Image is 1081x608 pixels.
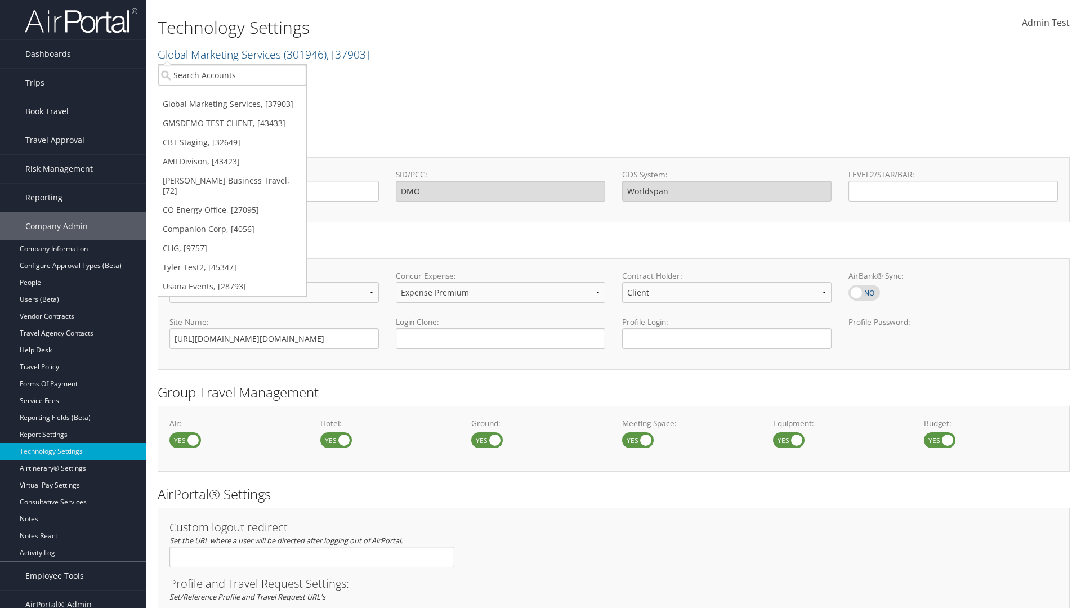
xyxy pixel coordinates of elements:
[158,65,306,86] input: Search Accounts
[396,169,605,180] label: SID/PCC:
[773,418,907,429] label: Equipment:
[622,418,756,429] label: Meeting Space:
[158,200,306,220] a: CO Energy Office, [27095]
[320,418,454,429] label: Hotel:
[158,277,306,296] a: Usana Events, [28793]
[327,47,369,62] span: , [ 37903 ]
[25,69,44,97] span: Trips
[158,171,306,200] a: [PERSON_NAME] Business Travel, [72]
[622,169,832,180] label: GDS System:
[158,258,306,277] a: Tyler Test2, [45347]
[158,485,1070,504] h2: AirPortal® Settings
[158,133,306,152] a: CBT Staging, [32649]
[25,97,69,126] span: Book Travel
[158,134,1061,153] h2: GDS
[25,184,62,212] span: Reporting
[848,316,1058,348] label: Profile Password:
[169,592,325,602] em: Set/Reference Profile and Travel Request URL's
[169,316,379,328] label: Site Name:
[622,270,832,281] label: Contract Holder:
[1022,6,1070,41] a: Admin Test
[25,40,71,68] span: Dashboards
[396,270,605,281] label: Concur Expense:
[158,220,306,239] a: Companion Corp, [4056]
[25,562,84,590] span: Employee Tools
[158,47,369,62] a: Global Marketing Services
[158,114,306,133] a: GMSDEMO TEST CLIENT, [43433]
[25,7,137,34] img: airportal-logo.png
[169,578,1058,589] h3: Profile and Travel Request Settings:
[25,212,88,240] span: Company Admin
[284,47,327,62] span: ( 301946 )
[25,126,84,154] span: Travel Approval
[622,316,832,348] label: Profile Login:
[158,95,306,114] a: Global Marketing Services, [37903]
[169,535,403,546] em: Set the URL where a user will be directed after logging out of AirPortal.
[158,235,1070,254] h2: Online Booking Tool
[158,16,766,39] h1: Technology Settings
[158,152,306,171] a: AMI Divison, [43423]
[848,285,880,301] label: AirBank® Sync
[169,522,454,533] h3: Custom logout redirect
[169,418,303,429] label: Air:
[158,383,1070,402] h2: Group Travel Management
[396,316,605,328] label: Login Clone:
[848,169,1058,180] label: LEVEL2/STAR/BAR:
[622,328,832,349] input: Profile Login:
[924,418,1058,429] label: Budget:
[158,239,306,258] a: CHG, [9757]
[848,270,1058,281] label: AirBank® Sync:
[1022,16,1070,29] span: Admin Test
[25,155,93,183] span: Risk Management
[471,418,605,429] label: Ground:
